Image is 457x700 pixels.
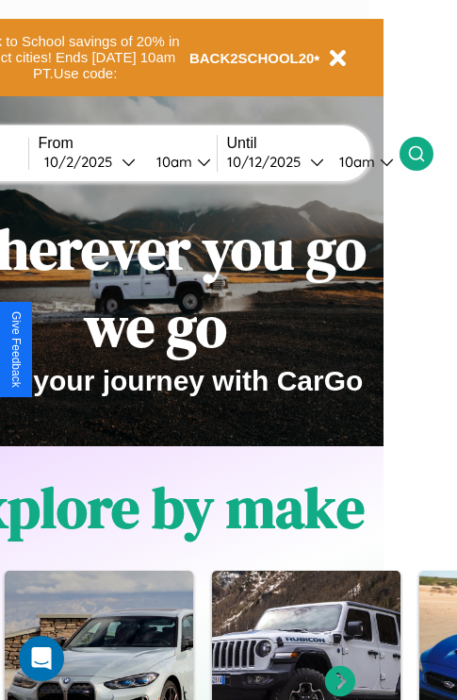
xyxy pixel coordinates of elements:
div: 10 / 12 / 2025 [227,153,310,171]
div: 10am [330,153,380,171]
b: BACK2SCHOOL20 [189,50,315,66]
div: Open Intercom Messenger [19,636,64,681]
label: From [39,135,217,152]
label: Until [227,135,400,152]
div: 10am [147,153,197,171]
div: 10 / 2 / 2025 [44,153,122,171]
div: Give Feedback [9,311,23,388]
button: 10am [324,152,400,172]
button: 10/2/2025 [39,152,141,172]
button: 10am [141,152,217,172]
